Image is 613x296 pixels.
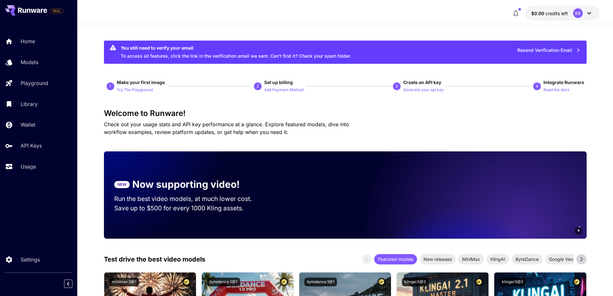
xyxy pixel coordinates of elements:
[374,256,417,263] span: Featured models
[21,37,35,45] p: Home
[21,58,38,66] p: Models
[304,278,337,286] button: bytedance:1@1
[403,87,444,93] p: Generate your api key
[545,11,568,16] span: credits left
[420,254,456,264] div: New releases
[114,194,264,204] p: Run the best video models, at much lower cost.
[264,86,303,93] button: Add Payment Method
[21,79,48,87] p: Playground
[475,278,483,286] button: Certified Model – Vetted for best performance and includes a commercial license.
[543,80,584,85] span: Integrate Runware
[573,8,583,18] div: BB
[117,86,153,93] button: Try The Playground
[117,87,153,93] p: Try The Playground
[512,256,543,263] span: ByteDance
[182,278,191,286] button: Certified Model – Vetted for best performance and includes a commercial license.
[21,256,40,263] p: Settings
[21,121,35,129] p: Wallet
[132,177,240,192] p: Now supporting video!
[543,86,569,93] button: Read the docs
[121,44,351,51] div: You still need to verify your email
[545,256,577,263] span: Google Veo
[69,278,77,290] div: Collapse sidebar
[109,278,139,286] button: minimax:3@1
[420,256,456,263] span: New releases
[531,11,545,16] span: $0.00
[572,278,581,286] button: Certified Model – Vetted for best performance and includes a commercial license.
[525,6,599,21] button: $0.00BB
[374,254,417,264] div: Featured models
[264,87,303,93] p: Add Payment Method
[117,80,165,85] span: Make your first image
[21,100,38,108] p: Library
[50,9,63,14] span: TRIAL
[536,83,538,89] p: 4
[21,163,36,170] p: Usage
[487,256,509,263] span: KlingAI
[395,83,398,89] p: 3
[458,256,484,263] span: MiniMax
[257,83,259,89] p: 2
[545,254,577,264] div: Google Veo
[280,278,288,286] button: Certified Model – Vetted for best performance and includes a commercial license.
[104,121,349,135] span: Check out your usage stats and API key performance at a glance. Explore featured models, dive int...
[403,80,441,85] span: Create an API key
[578,228,580,233] span: 6
[531,10,568,17] div: $0.00
[487,254,509,264] div: KlingAI
[104,254,205,264] p: Test drive the best video models
[499,278,526,286] button: klingai:5@2
[109,83,111,89] p: 1
[377,278,386,286] button: Certified Model – Vetted for best performance and includes a commercial license.
[207,278,240,286] button: bytedance:2@1
[264,80,293,85] span: Set up billing
[512,254,543,264] div: ByteDance
[543,87,569,93] p: Read the docs
[104,109,587,118] h3: Welcome to Runware!
[402,278,428,286] button: klingai:5@3
[458,254,484,264] div: MiniMax
[121,43,351,62] div: To access all features, click the link in the verification email we sent. Can’t find it? Check yo...
[50,7,64,15] span: Add your payment card to enable full platform functionality.
[21,142,42,149] p: API Keys
[64,280,72,288] button: Collapse sidebar
[117,182,126,187] p: NEW
[514,44,584,57] button: Resend Verification Email
[114,204,264,213] p: Save up to $500 for every 1000 Kling assets.
[403,86,444,93] button: Generate your api key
